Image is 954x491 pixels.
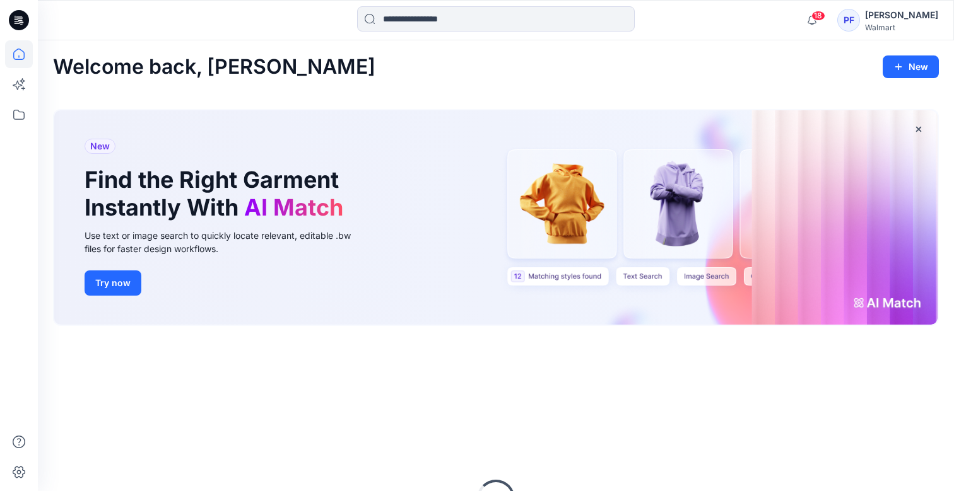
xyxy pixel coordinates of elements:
span: 18 [811,11,825,21]
span: AI Match [244,194,343,221]
div: Use text or image search to quickly locate relevant, editable .bw files for faster design workflows. [85,229,368,255]
div: Walmart [865,23,938,32]
button: New [883,55,939,78]
h1: Find the Right Garment Instantly With [85,166,350,221]
button: Try now [85,270,141,296]
h2: Welcome back, [PERSON_NAME] [53,55,375,79]
span: New [90,139,110,154]
div: [PERSON_NAME] [865,8,938,23]
div: PF [837,9,860,32]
